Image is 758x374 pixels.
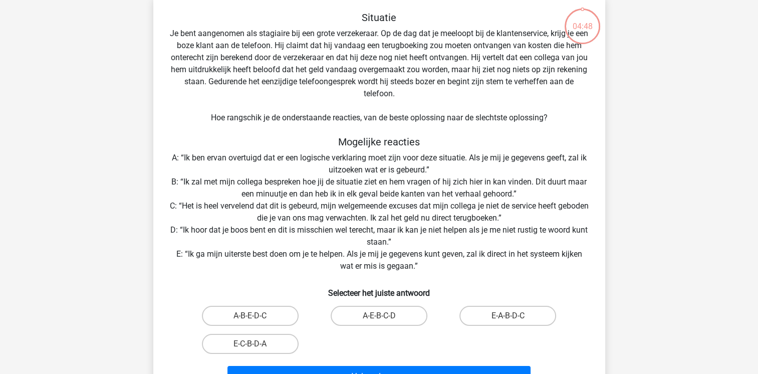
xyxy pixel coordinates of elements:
[202,306,299,326] label: A-B-E-D-C
[169,12,589,24] h5: Situatie
[202,334,299,354] label: E-C-B-D-A
[169,280,589,298] h6: Selecteer het juiste antwoord
[459,306,556,326] label: E-A-B-D-C
[331,306,427,326] label: A-E-B-C-D
[169,136,589,148] h5: Mogelijke reacties
[564,8,601,33] div: 04:48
